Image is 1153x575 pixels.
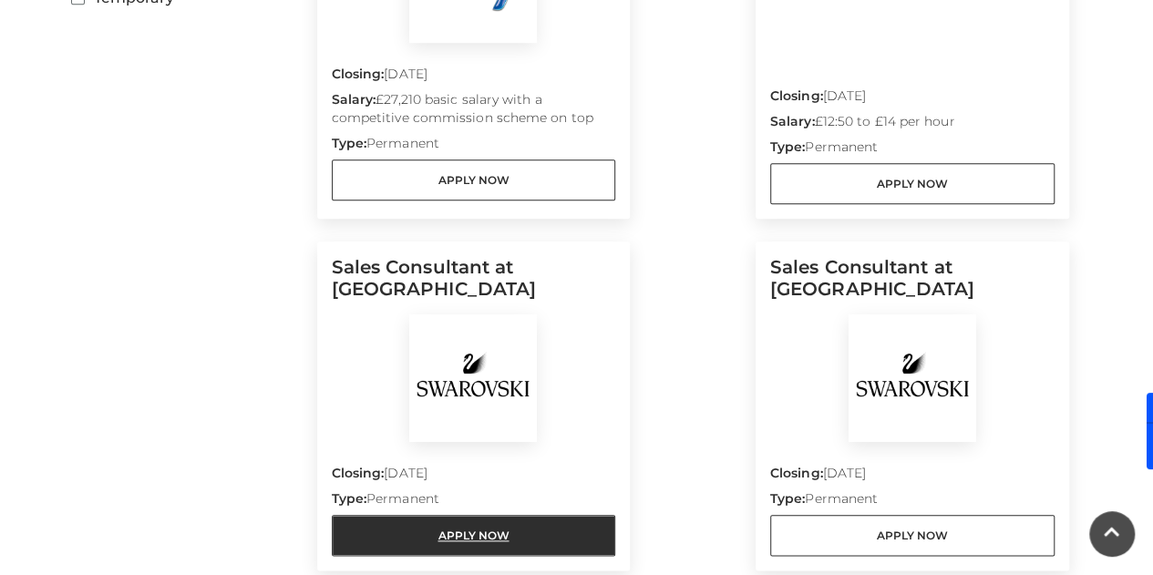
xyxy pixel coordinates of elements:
strong: Salary: [332,91,376,108]
strong: Closing: [770,465,823,481]
strong: Type: [332,135,366,151]
h5: Sales Consultant at [GEOGRAPHIC_DATA] [332,256,616,314]
a: Apply Now [332,159,616,200]
p: Permanent [770,138,1055,163]
strong: Type: [770,490,805,507]
p: [DATE] [770,87,1055,112]
a: Apply Now [332,515,616,556]
p: £12:50 to £14 per hour [770,112,1055,138]
a: Apply Now [770,515,1055,556]
strong: Salary: [770,113,815,129]
a: Apply Now [770,163,1055,204]
strong: Type: [770,139,805,155]
p: [DATE] [332,65,616,90]
p: [DATE] [770,464,1055,489]
p: Permanent [332,489,616,515]
strong: Closing: [770,87,823,104]
p: Permanent [332,134,616,159]
strong: Closing: [332,465,385,481]
img: Swarovski [849,314,976,442]
h5: Sales Consultant at [GEOGRAPHIC_DATA] [770,256,1055,314]
p: [DATE] [332,464,616,489]
img: Swarovski [409,314,537,442]
strong: Type: [332,490,366,507]
p: £27,210 basic salary with a competitive commission scheme on top [332,90,616,134]
p: Permanent [770,489,1055,515]
strong: Closing: [332,66,385,82]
